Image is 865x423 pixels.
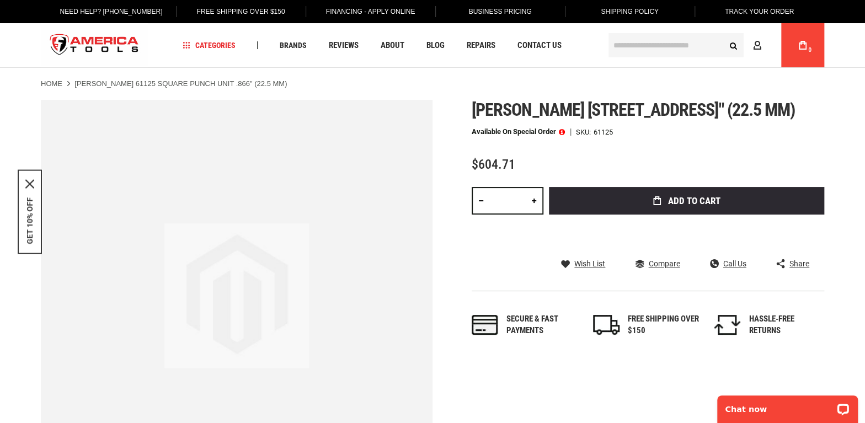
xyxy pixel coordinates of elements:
[381,41,404,50] span: About
[164,223,309,368] img: image.jpg
[426,41,445,50] span: Blog
[329,41,359,50] span: Reviews
[74,79,287,88] strong: [PERSON_NAME] 61125 SQUARE PUNCH UNIT .866" (22.5 MM)
[710,388,865,423] iframe: LiveChat chat widget
[517,41,562,50] span: Contact Us
[376,38,409,53] a: About
[723,260,746,267] span: Call Us
[472,128,565,136] p: Available on Special Order
[41,25,148,66] img: America Tools
[25,179,34,188] button: Close
[506,313,578,337] div: Secure & fast payments
[183,41,236,49] span: Categories
[547,218,826,250] iframe: Secure express checkout frame
[561,259,605,269] a: Wish List
[668,196,720,206] span: Add to Cart
[714,315,740,335] img: returns
[41,25,148,66] a: store logo
[792,23,813,67] a: 0
[275,38,312,53] a: Brands
[635,259,680,269] a: Compare
[178,38,241,53] a: Categories
[648,260,680,267] span: Compare
[789,260,809,267] span: Share
[594,128,613,136] div: 61125
[280,41,307,49] span: Brands
[472,157,515,172] span: $604.71
[41,79,62,89] a: Home
[628,313,700,337] div: FREE SHIPPING OVER $150
[421,38,450,53] a: Blog
[512,38,567,53] a: Contact Us
[472,99,795,120] span: [PERSON_NAME] [STREET_ADDRESS]" (22.5 mm)
[749,313,820,337] div: HASSLE-FREE RETURNS
[25,179,34,188] svg: close icon
[576,128,594,136] strong: SKU
[472,315,498,335] img: payments
[808,47,811,53] span: 0
[25,197,34,244] button: GET 10% OFF
[324,38,364,53] a: Reviews
[574,260,605,267] span: Wish List
[549,187,824,215] button: Add to Cart
[593,315,620,335] img: shipping
[723,35,744,56] button: Search
[710,259,746,269] a: Call Us
[462,38,500,53] a: Repairs
[601,8,659,15] span: Shipping Policy
[467,41,495,50] span: Repairs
